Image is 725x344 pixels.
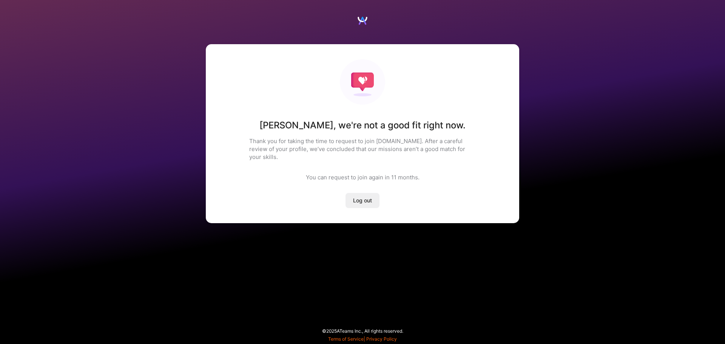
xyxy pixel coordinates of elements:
div: You can request to join again in 11 months . [306,173,420,181]
button: Log out [346,193,379,208]
span: | [328,336,397,342]
a: Terms of Service [328,336,364,342]
h1: [PERSON_NAME] , we're not a good fit right now. [259,120,466,131]
p: Thank you for taking the time to request to join [DOMAIN_NAME]. After a careful review of your pr... [249,137,476,161]
a: Privacy Policy [366,336,397,342]
span: Log out [353,197,372,204]
img: Logo [357,15,368,26]
img: Not fit [340,59,385,105]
